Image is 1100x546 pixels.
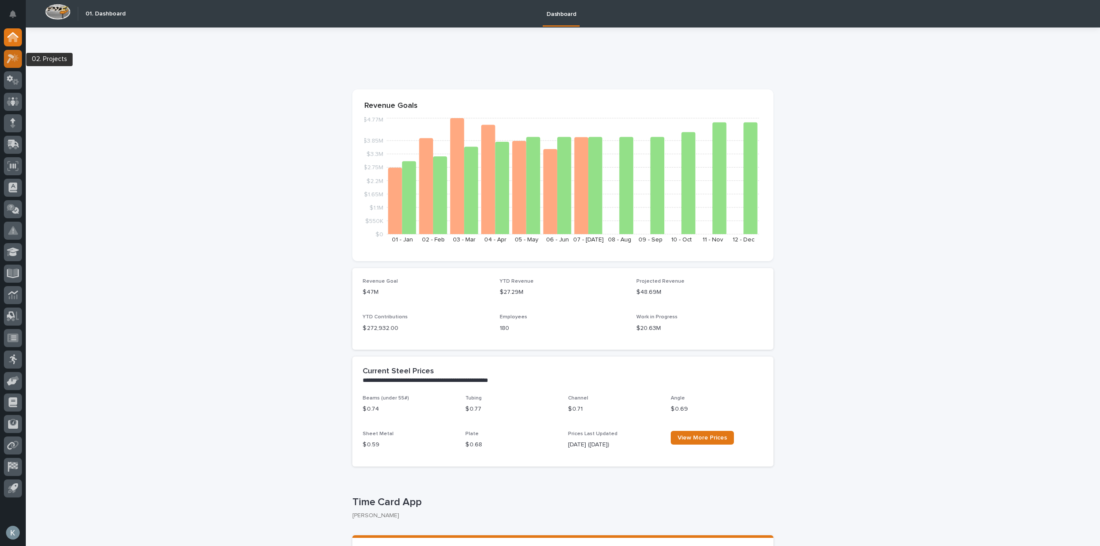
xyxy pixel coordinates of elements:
p: $48.69M [636,288,763,297]
h2: Current Steel Prices [363,367,434,376]
text: 06 - Jun [546,237,569,243]
p: $ 0.71 [568,405,660,414]
text: 12 - Dec [733,237,755,243]
text: 02 - Feb [422,237,445,243]
span: Work in Progress [636,314,678,320]
tspan: $0 [376,232,383,238]
p: $ 0.69 [671,405,763,414]
img: Workspace Logo [45,4,70,20]
text: 04 - Apr [484,237,507,243]
span: YTD Contributions [363,314,408,320]
p: [DATE] ([DATE]) [568,440,660,449]
text: 07 - [DATE] [573,237,604,243]
p: $27.29M [500,288,626,297]
span: Plate [465,431,479,436]
text: 03 - Mar [453,237,476,243]
text: 01 - Jan [392,237,413,243]
span: View More Prices [678,435,727,441]
tspan: $2.75M [364,165,383,171]
h2: 01. Dashboard [86,10,125,18]
span: Tubing [465,396,482,401]
span: Sheet Metal [363,431,394,436]
p: $47M [363,288,489,297]
p: $ 0.77 [465,405,558,414]
span: Channel [568,396,588,401]
text: 08 - Aug [608,237,631,243]
text: 10 - Oct [671,237,692,243]
button: users-avatar [4,524,22,542]
text: 09 - Sep [639,237,663,243]
p: [PERSON_NAME] [352,512,767,519]
text: 05 - May [515,237,538,243]
span: Beams (under 55#) [363,396,409,401]
tspan: $1.65M [364,191,383,197]
span: Projected Revenue [636,279,684,284]
p: $ 0.59 [363,440,455,449]
p: $ 0.74 [363,405,455,414]
button: Notifications [4,5,22,23]
div: Notifications [11,10,22,24]
span: Prices Last Updated [568,431,617,436]
p: Time Card App [352,496,770,509]
span: YTD Revenue [500,279,534,284]
span: Employees [500,314,527,320]
p: 180 [500,324,626,333]
tspan: $550K [365,218,383,224]
tspan: $2.2M [367,178,383,184]
tspan: $3.85M [363,138,383,144]
tspan: $4.77M [363,117,383,123]
p: Revenue Goals [364,101,761,111]
p: $ 0.68 [465,440,558,449]
p: $20.63M [636,324,763,333]
p: $ 272,932.00 [363,324,489,333]
span: Revenue Goal [363,279,398,284]
span: Angle [671,396,685,401]
text: 11 - Nov [703,237,723,243]
a: View More Prices [671,431,734,445]
tspan: $1.1M [370,204,383,210]
tspan: $3.3M [367,151,383,157]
